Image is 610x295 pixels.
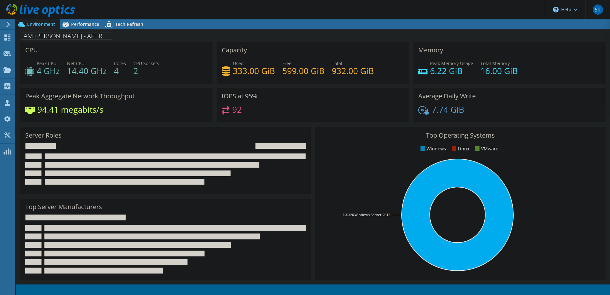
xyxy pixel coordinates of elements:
[419,145,446,152] li: Windows
[37,67,60,74] h4: 4 GHz
[222,47,247,54] h3: Capacity
[27,21,55,27] span: Environment
[115,21,143,27] span: Tech Refresh
[473,145,498,152] li: VMware
[67,67,107,74] h4: 14.40 GHz
[133,67,159,74] h4: 2
[480,60,510,66] span: Total Memory
[282,67,324,74] h4: 599.00 GiB
[25,132,62,139] h3: Server Roles
[233,67,275,74] h4: 333.00 GiB
[233,60,244,66] span: Used
[450,145,469,152] li: Linux
[480,67,518,74] h4: 16.00 GiB
[222,93,257,100] h3: IOPS at 95%
[21,33,112,40] h1: AM [PERSON_NAME] - AFHR
[593,4,603,15] span: ST
[71,21,99,27] span: Performance
[25,47,38,54] h3: CPU
[332,67,374,74] h4: 932.00 GiB
[320,132,601,139] h3: Top Operating Systems
[282,60,292,66] span: Free
[114,67,126,74] h4: 4
[67,60,85,66] span: Net CPU
[25,203,102,210] h3: Top Server Manufacturers
[332,60,342,66] span: Total
[418,93,476,100] h3: Average Daily Write
[354,212,390,217] tspan: Windows Server 2012
[114,60,126,66] span: Cores
[37,60,56,66] span: Peak CPU
[430,67,473,74] h4: 6.22 GiB
[432,106,464,113] h4: 7.74 GiB
[133,60,159,66] span: CPU Sockets
[343,212,354,217] tspan: 100.0%
[418,47,443,54] h3: Memory
[553,7,559,12] svg: \n
[25,93,135,100] h3: Peak Aggregate Network Throughput
[37,106,103,113] h4: 94.41 megabits/s
[232,106,242,113] h4: 92
[430,60,473,66] span: Peak Memory Usage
